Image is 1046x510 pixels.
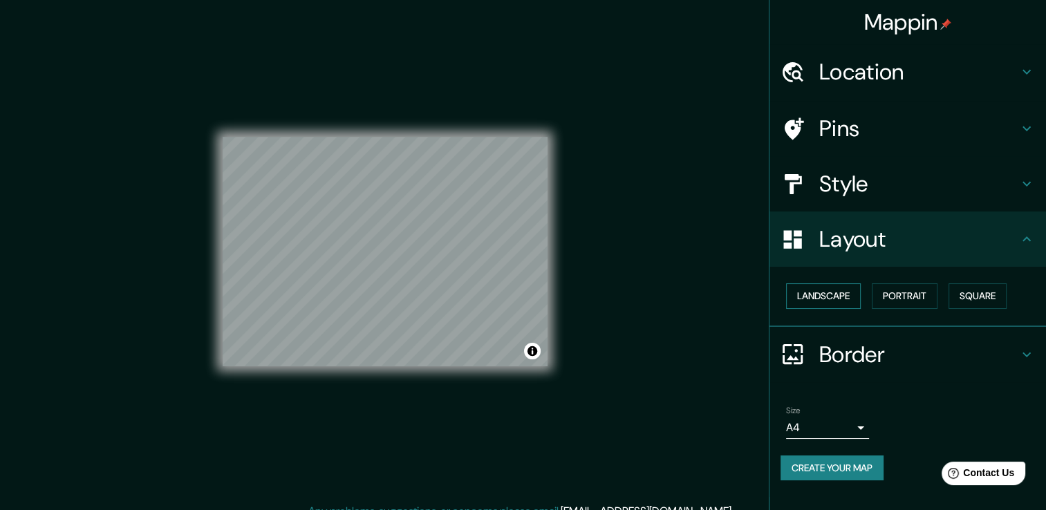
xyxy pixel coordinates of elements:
iframe: Help widget launcher [923,456,1031,495]
h4: Style [819,170,1018,198]
label: Size [786,404,801,416]
div: Pins [769,101,1046,156]
h4: Location [819,58,1018,86]
div: Layout [769,211,1046,267]
button: Toggle attribution [524,343,541,359]
button: Square [949,283,1007,309]
button: Landscape [786,283,861,309]
h4: Pins [819,115,1018,142]
h4: Mappin [864,8,952,36]
div: Border [769,327,1046,382]
div: A4 [786,417,869,439]
h4: Border [819,341,1018,368]
button: Create your map [781,455,884,481]
button: Portrait [872,283,937,309]
canvas: Map [223,137,548,366]
div: Style [769,156,1046,211]
div: Location [769,44,1046,100]
img: pin-icon.png [940,19,951,30]
h4: Layout [819,225,1018,253]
